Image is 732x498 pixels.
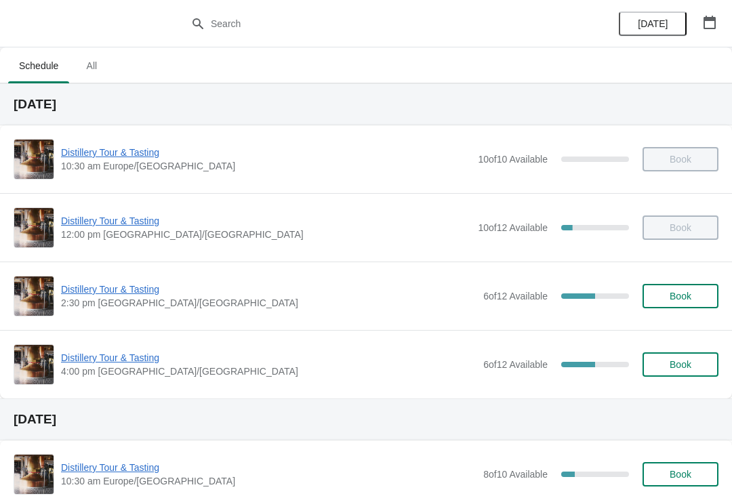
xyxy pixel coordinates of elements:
input: Search [210,12,549,36]
span: 4:00 pm [GEOGRAPHIC_DATA]/[GEOGRAPHIC_DATA] [61,365,476,378]
span: 10 of 10 Available [478,154,548,165]
span: 10:30 am Europe/[GEOGRAPHIC_DATA] [61,159,471,173]
span: Book [670,291,691,302]
span: 8 of 10 Available [483,469,548,480]
span: Distillery Tour & Tasting [61,283,476,296]
span: 6 of 12 Available [483,291,548,302]
span: [DATE] [638,18,668,29]
img: Distillery Tour & Tasting | | 10:30 am Europe/London [14,140,54,179]
span: 2:30 pm [GEOGRAPHIC_DATA]/[GEOGRAPHIC_DATA] [61,296,476,310]
span: Schedule [8,54,69,78]
span: Distillery Tour & Tasting [61,351,476,365]
h2: [DATE] [14,413,718,426]
span: Book [670,469,691,480]
span: Distillery Tour & Tasting [61,214,471,228]
img: Distillery Tour & Tasting | | 12:00 pm Europe/London [14,208,54,247]
h2: [DATE] [14,98,718,111]
button: Book [643,352,718,377]
button: Book [643,284,718,308]
button: [DATE] [619,12,687,36]
span: 10 of 12 Available [478,222,548,233]
span: All [75,54,108,78]
span: 10:30 am Europe/[GEOGRAPHIC_DATA] [61,474,476,488]
button: Book [643,462,718,486]
span: Distillery Tour & Tasting [61,146,471,159]
img: Distillery Tour & Tasting | | 2:30 pm Europe/London [14,276,54,316]
span: Book [670,359,691,370]
span: Distillery Tour & Tasting [61,461,476,474]
img: Distillery Tour & Tasting | | 10:30 am Europe/London [14,455,54,494]
span: 12:00 pm [GEOGRAPHIC_DATA]/[GEOGRAPHIC_DATA] [61,228,471,241]
img: Distillery Tour & Tasting | | 4:00 pm Europe/London [14,345,54,384]
span: 6 of 12 Available [483,359,548,370]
